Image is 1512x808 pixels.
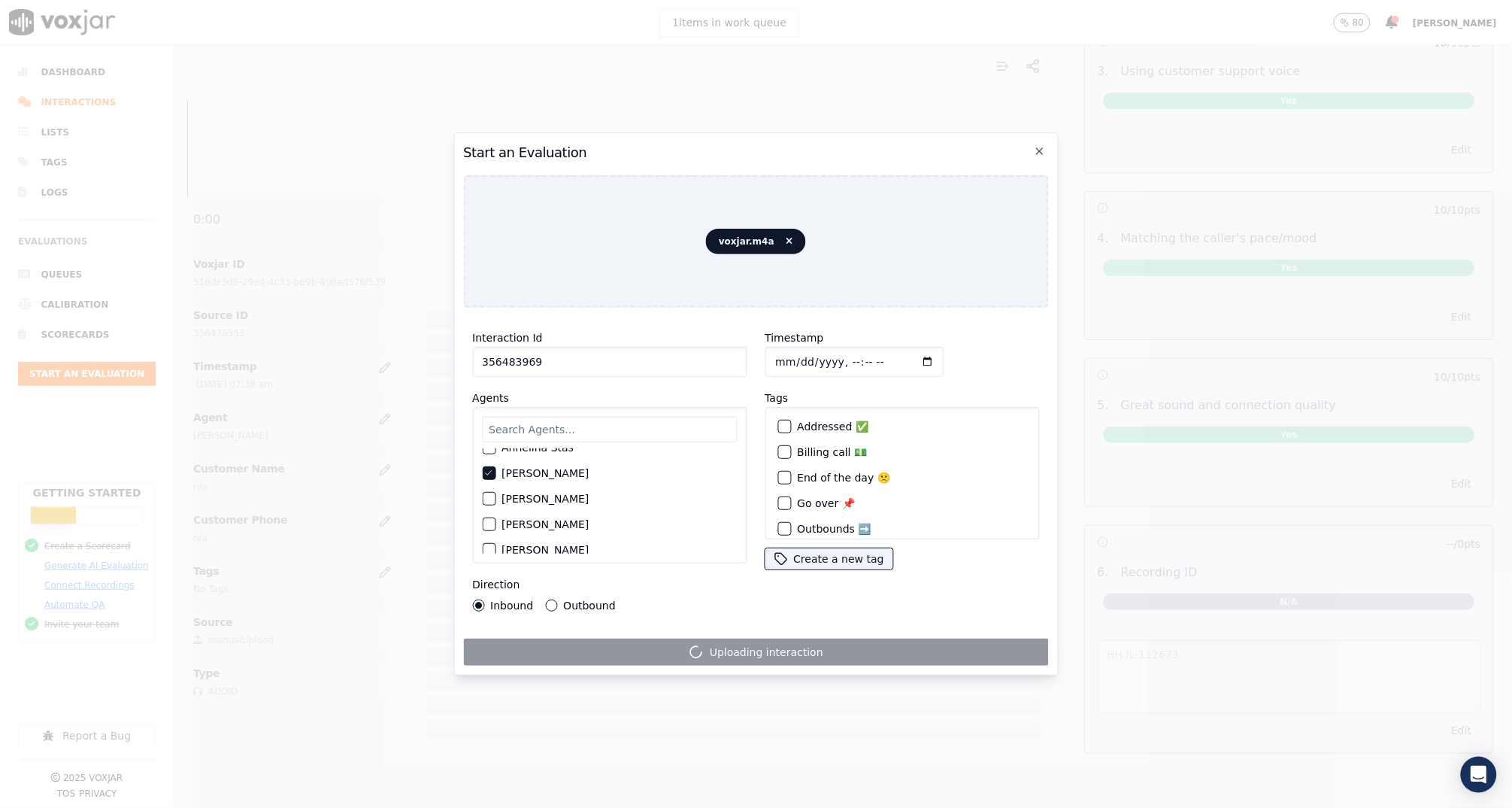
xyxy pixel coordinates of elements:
[501,494,589,504] label: [PERSON_NAME]
[797,447,867,457] label: Billing call 💵
[501,545,589,555] label: [PERSON_NAME]
[472,579,520,591] label: Direction
[1461,757,1497,793] div: Open Intercom Messenger
[765,392,788,404] label: Tags
[472,347,747,377] input: reference id, file name, etc
[706,229,806,254] span: voxjar.m4a
[797,472,890,483] label: End of the day 🙁
[490,600,533,611] label: Inbound
[765,548,892,570] button: Create a new tag
[797,498,855,509] label: Go over 📌
[501,442,574,453] label: Anhelina Stas
[765,332,823,344] label: Timestamp
[563,600,615,611] label: Outbound
[472,332,542,344] label: Interaction Id
[797,421,868,432] label: Addressed ✅
[501,468,589,478] label: [PERSON_NAME]
[797,524,871,534] label: Outbounds ➡️
[501,519,589,530] label: [PERSON_NAME]
[463,142,1048,163] h2: Start an Evaluation
[482,417,737,442] input: Search Agents...
[472,392,509,404] label: Agents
